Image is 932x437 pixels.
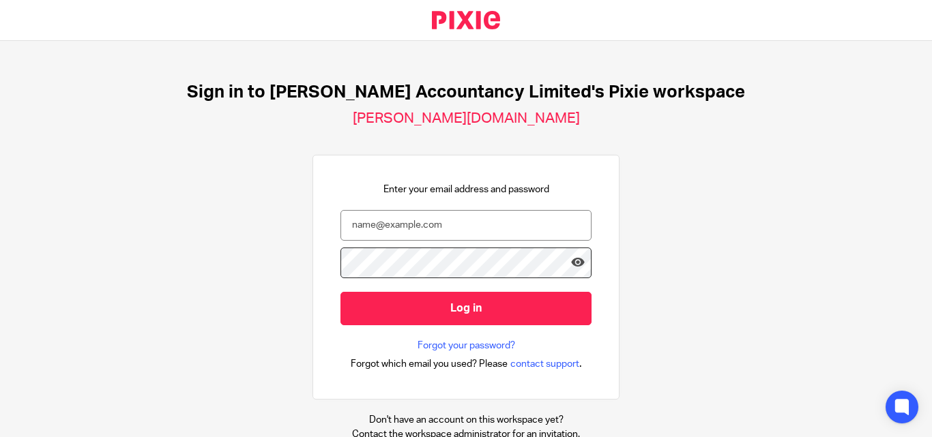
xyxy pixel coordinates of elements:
span: Forgot which email you used? Please [351,357,508,371]
span: contact support [510,357,579,371]
h2: [PERSON_NAME][DOMAIN_NAME] [353,110,580,127]
p: Don't have an account on this workspace yet? [352,413,580,427]
h1: Sign in to [PERSON_NAME] Accountancy Limited's Pixie workspace [187,82,745,103]
p: Enter your email address and password [383,183,549,196]
div: . [351,356,582,372]
a: Forgot your password? [418,339,515,352]
input: name@example.com [340,210,592,241]
input: Log in [340,292,592,325]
